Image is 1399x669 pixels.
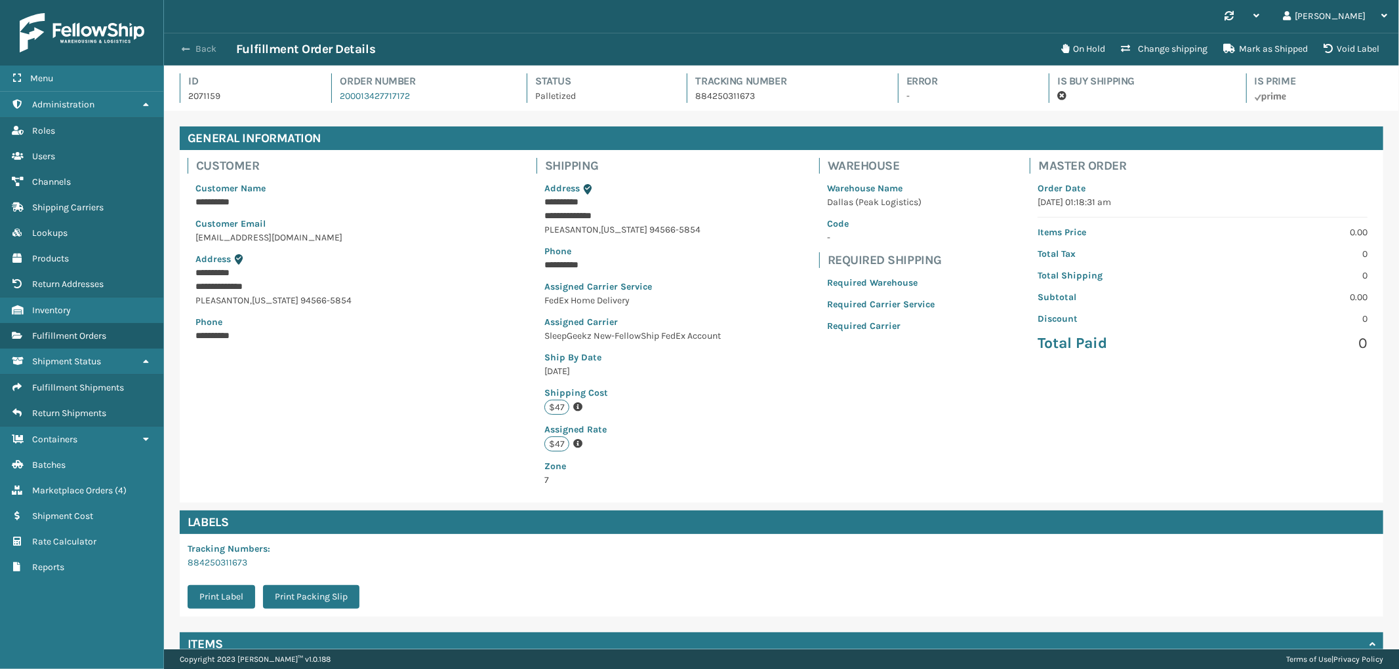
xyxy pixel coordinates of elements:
p: Total Tax [1038,247,1194,261]
button: Back [176,43,236,55]
span: Roles [32,125,55,136]
span: Menu [30,73,53,84]
p: [DATE] [544,364,723,378]
i: Mark as Shipped [1223,44,1235,53]
span: Channels [32,176,71,187]
p: - [827,231,935,244]
p: FedEx Home Delivery [544,294,723,307]
span: Inventory [32,305,71,316]
h4: Labels [180,510,1383,534]
i: Change shipping [1121,44,1130,53]
p: Required Carrier Service [827,297,935,311]
span: Rate Calculator [32,536,96,547]
span: Fulfillment Shipments [32,382,124,393]
p: 0.00 [1211,225,1368,239]
h4: Order Number [340,73,503,89]
button: Mark as Shipped [1215,36,1316,62]
span: Batches [32,459,66,470]
p: 0.00 [1211,290,1368,304]
span: Address [544,183,580,194]
p: 0 [1211,269,1368,282]
h4: Id [188,73,308,89]
p: Total Shipping [1038,269,1194,282]
h4: Error [906,73,1025,89]
span: Products [32,253,69,264]
p: 0 [1211,334,1368,353]
span: , [250,295,252,306]
span: Users [32,151,55,162]
p: Phone [195,315,441,329]
p: Dallas (Peak Logistics) [827,195,935,209]
h4: Status [535,73,663,89]
p: Shipping Cost [544,386,723,400]
h4: General Information [180,126,1383,150]
p: SleepGeekz New-FellowShip FedEx Account [544,329,723,343]
p: Assigned Carrier [544,315,723,329]
p: Assigned Carrier Service [544,280,723,294]
h4: Required Shipping [828,252,943,268]
h4: Items [188,636,223,652]
p: Ship By Date [544,351,723,364]
p: [DATE] 01:18:31 am [1038,195,1368,209]
p: 0 [1211,247,1368,261]
p: [EMAIL_ADDRESS][DOMAIN_NAME] [195,231,441,244]
p: $47 [544,400,569,415]
p: Warehouse Name [827,182,935,195]
h3: Fulfillment Order Details [236,41,375,57]
h4: Warehouse [828,158,943,174]
p: Total Paid [1038,334,1194,353]
p: Discount [1038,312,1194,326]
span: , [599,224,601,235]
p: Assigned Rate [544,423,723,436]
p: 2071159 [188,89,308,103]
span: Lookups [32,227,68,239]
span: Return Shipments [32,408,106,419]
span: 94566-5854 [300,295,352,306]
img: logo [20,13,144,52]
span: PLEASANTON [544,224,599,235]
p: $47 [544,436,569,451]
p: Zone [544,459,723,473]
span: Administration [32,99,94,110]
h4: Is Buy Shipping [1057,73,1222,89]
span: Containers [32,434,77,445]
span: Marketplace Orders [32,485,113,496]
p: Required Warehouse [827,276,935,290]
span: 7 [544,459,723,486]
a: 884250311673 [188,557,247,568]
p: Code [827,217,935,231]
span: [US_STATE] [601,224,647,235]
button: Print Packing Slip [263,585,359,609]
button: Void Label [1316,36,1387,62]
p: Required Carrier [827,319,935,333]
span: Fulfillment Orders [32,330,106,341]
button: Print Label [188,585,255,609]
button: On Hold [1053,36,1113,62]
span: Return Addresses [32,278,104,290]
p: Customer Email [195,217,441,231]
span: Reports [32,562,64,573]
p: Copyright 2023 [PERSON_NAME]™ v 1.0.188 [180,649,331,669]
a: Terms of Use [1286,655,1331,664]
h4: Tracking Number [695,73,874,89]
span: ( 4 ) [115,485,127,496]
span: PLEASANTON [195,295,250,306]
button: Change shipping [1113,36,1215,62]
div: | [1286,649,1383,669]
p: 0 [1211,312,1368,326]
h4: Master Order [1038,158,1375,174]
i: On Hold [1061,44,1069,53]
span: Tracking Numbers : [188,543,270,554]
p: Phone [544,244,723,258]
span: Address [195,254,231,265]
span: Shipment Status [32,356,101,367]
span: Shipment Cost [32,510,93,522]
p: Customer Name [195,182,441,195]
i: VOIDLABEL [1324,44,1333,53]
h4: Customer [196,158,449,174]
p: Palletized [535,89,663,103]
p: 884250311673 [695,89,874,103]
p: Order Date [1038,182,1368,195]
a: Privacy Policy [1333,655,1383,664]
h4: Shipping [545,158,731,174]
